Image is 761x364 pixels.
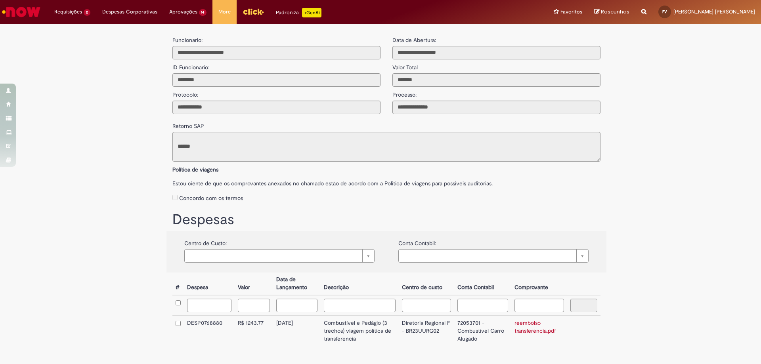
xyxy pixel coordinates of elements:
[1,4,42,20] img: ServiceNow
[235,273,273,295] th: Valor
[184,235,227,247] label: Centro de Custo:
[511,273,568,295] th: Comprovante
[392,36,436,44] label: Data de Abertura:
[399,316,454,346] td: Diretoria Regional F - BR23UURG02
[184,273,235,295] th: Despesa
[454,273,511,295] th: Conta Contabil
[218,8,231,16] span: More
[273,316,321,346] td: [DATE]
[594,8,629,16] a: Rascunhos
[172,87,198,99] label: Protocolo:
[273,273,321,295] th: Data de Lançamento
[392,87,417,99] label: Processo:
[172,59,209,71] label: ID Funcionario:
[454,316,511,346] td: 72053701 - Combustível Carro Alugado
[235,316,273,346] td: R$ 1243.77
[321,273,399,295] th: Descrição
[601,8,629,15] span: Rascunhos
[399,273,454,295] th: Centro de custo
[662,9,667,14] span: FV
[172,273,184,295] th: #
[169,8,197,16] span: Aprovações
[172,36,203,44] label: Funcionario:
[514,319,556,334] a: reembolso transferencia.pdf
[560,8,582,16] span: Favoritos
[199,9,207,16] span: 14
[243,6,264,17] img: click_logo_yellow_360x200.png
[54,8,82,16] span: Requisições
[276,8,321,17] div: Padroniza
[398,235,436,247] label: Conta Contabil:
[172,175,600,187] label: Estou ciente de que os comprovantes anexados no chamado estão de acordo com a Politica de viagens...
[392,59,418,71] label: Valor Total
[673,8,755,15] span: [PERSON_NAME] [PERSON_NAME]
[184,249,375,263] a: Limpar campo {0}
[172,118,204,130] label: Retorno SAP
[172,166,218,173] b: Política de viagens
[172,212,600,228] h1: Despesas
[84,9,90,16] span: 2
[302,8,321,17] p: +GenAi
[321,316,399,346] td: Combustível e Pedágio (3 trechos) viagem política de transferencia
[511,316,568,346] td: reembolso transferencia.pdf
[398,249,589,263] a: Limpar campo {0}
[179,194,243,202] label: Concordo com os termos
[102,8,157,16] span: Despesas Corporativas
[184,316,235,346] td: DESP0768880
